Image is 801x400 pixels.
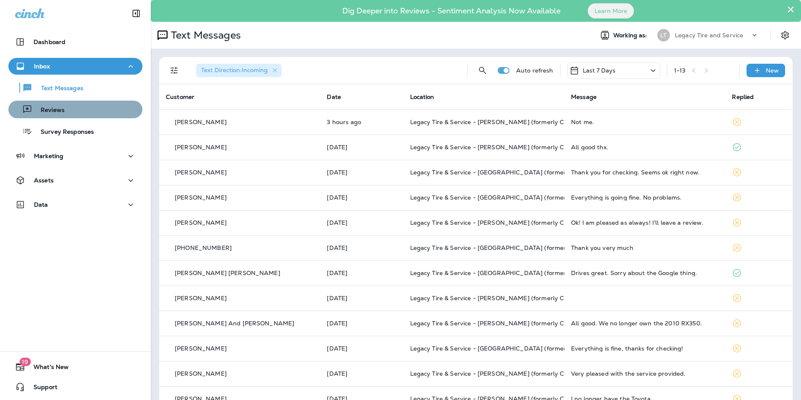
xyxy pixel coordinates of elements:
[327,320,396,327] p: Sep 17, 2025 11:05 AM
[571,144,718,151] div: All good thx.
[34,201,48,208] p: Data
[410,345,660,352] span: Legacy Tire & Service - [GEOGRAPHIC_DATA] (formerly Chalkville Auto & Tire Service)
[571,244,718,251] div: Thank you very much
[175,194,227,201] p: [PERSON_NAME]
[588,3,634,18] button: Learn More
[327,270,396,276] p: Sep 18, 2025 01:50 PM
[327,370,396,377] p: Sep 17, 2025 08:56 AM
[166,93,194,101] span: Customer
[474,62,491,79] button: Search Messages
[571,320,718,327] div: All good. We no longer own the 2010 RX350.
[410,143,612,151] span: Legacy Tire & Service - [PERSON_NAME] (formerly Chelsea Tire Pros)
[327,295,396,301] p: Sep 17, 2025 03:33 PM
[327,144,396,151] p: Sep 22, 2025 10:24 AM
[327,244,396,251] p: Sep 19, 2025 01:47 PM
[175,244,232,251] p: [PHONE_NUMBER]
[583,67,616,74] p: Last 7 Days
[410,294,612,302] span: Legacy Tire & Service - [PERSON_NAME] (formerly Chelsea Tire Pros)
[787,3,795,16] button: Close
[25,364,69,374] span: What's New
[175,320,294,327] p: [PERSON_NAME] And [PERSON_NAME]
[196,64,282,77] div: Text Direction:Incoming
[175,219,227,226] p: [PERSON_NAME]
[32,106,65,114] p: Reviews
[410,169,660,176] span: Legacy Tire & Service - [GEOGRAPHIC_DATA] (formerly Chalkville Auto & Tire Service)
[124,5,148,22] button: Collapse Sidebar
[25,384,57,394] span: Support
[571,194,718,201] div: Everything is going fine. No problems.
[318,10,585,12] p: Dig Deeper into Reviews - Sentiment Analysis Now Available
[571,169,718,176] div: Thank you for checking. Seems ok right now.
[327,345,396,352] p: Sep 17, 2025 10:48 AM
[778,28,793,43] button: Settings
[766,67,779,74] p: New
[175,370,227,377] p: [PERSON_NAME]
[175,270,280,276] p: [PERSON_NAME] [PERSON_NAME]
[675,32,743,39] p: Legacy Tire and Service
[8,58,142,75] button: Inbox
[34,153,63,159] p: Marketing
[410,269,646,277] span: Legacy Tire & Service - [GEOGRAPHIC_DATA] (formerly Magic City Tire & Service)
[19,358,31,366] span: 19
[201,66,268,74] span: Text Direction : Incoming
[410,370,612,377] span: Legacy Tire & Service - [PERSON_NAME] (formerly Chelsea Tire Pros)
[175,144,227,151] p: [PERSON_NAME]
[571,93,597,101] span: Message
[8,79,142,96] button: Text Messages
[8,34,142,50] button: Dashboard
[168,29,241,42] p: Text Messages
[166,62,183,79] button: Filters
[327,219,396,226] p: Sep 20, 2025 08:20 AM
[8,379,142,395] button: Support
[327,169,396,176] p: Sep 21, 2025 11:23 AM
[410,194,660,201] span: Legacy Tire & Service - [GEOGRAPHIC_DATA] (formerly Chalkville Auto & Tire Service)
[410,118,612,126] span: Legacy Tire & Service - [PERSON_NAME] (formerly Chelsea Tire Pros)
[175,169,227,176] p: [PERSON_NAME]
[8,101,142,118] button: Reviews
[32,128,94,136] p: Survey Responses
[571,370,718,377] div: Very pleased with the service provided.
[410,93,434,101] span: Location
[516,67,553,74] p: Auto refresh
[327,194,396,201] p: Sep 20, 2025 11:51 AM
[34,63,50,70] p: Inbox
[327,93,341,101] span: Date
[34,39,65,45] p: Dashboard
[613,32,649,39] span: Working as:
[175,119,227,125] p: [PERSON_NAME]
[8,358,142,375] button: 19What's New
[571,119,718,125] div: Not me.
[732,93,754,101] span: Replied
[657,29,670,42] div: LT
[33,85,83,93] p: Text Messages
[674,67,686,74] div: 1 - 13
[34,177,54,184] p: Assets
[571,219,718,226] div: Ok! I am pleased as always! I'll leave a review.
[175,345,227,352] p: [PERSON_NAME]
[410,244,646,252] span: Legacy Tire & Service - [GEOGRAPHIC_DATA] (formerly Magic City Tire & Service)
[410,319,612,327] span: Legacy Tire & Service - [PERSON_NAME] (formerly Chelsea Tire Pros)
[327,119,396,125] p: Sep 23, 2025 11:08 AM
[8,172,142,189] button: Assets
[8,122,142,140] button: Survey Responses
[571,270,718,276] div: Drives great. Sorry about the Google thing.
[571,345,718,352] div: Everything is fine, thanks for checking!
[410,219,612,226] span: Legacy Tire & Service - [PERSON_NAME] (formerly Chelsea Tire Pros)
[8,148,142,164] button: Marketing
[8,196,142,213] button: Data
[175,295,227,301] p: [PERSON_NAME]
